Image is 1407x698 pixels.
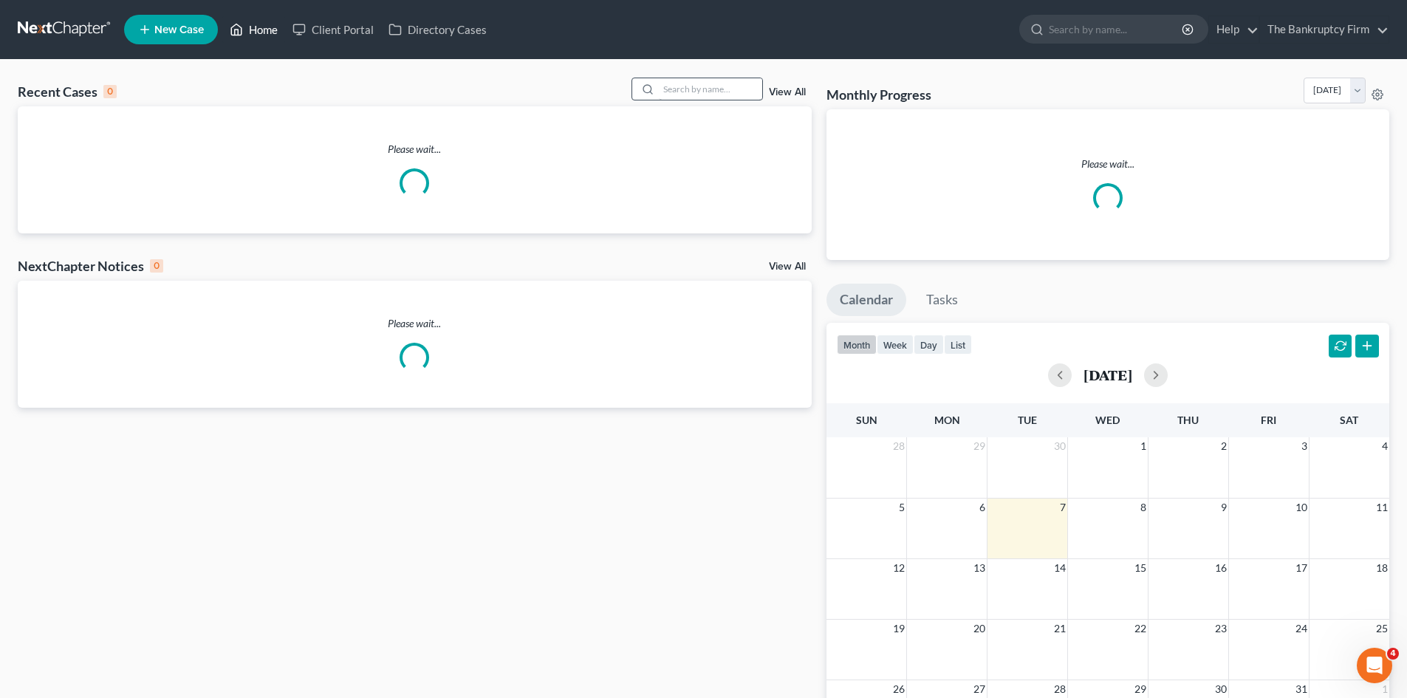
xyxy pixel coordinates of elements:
[1018,414,1037,426] span: Tue
[103,85,117,98] div: 0
[1133,620,1148,637] span: 22
[1380,680,1389,698] span: 1
[1294,559,1309,577] span: 17
[1261,414,1276,426] span: Fri
[838,157,1377,171] p: Please wait...
[1213,680,1228,698] span: 30
[1139,499,1148,516] span: 8
[1177,414,1199,426] span: Thu
[1294,620,1309,637] span: 24
[1052,437,1067,455] span: 30
[1084,367,1132,383] h2: [DATE]
[1387,648,1399,660] span: 4
[1049,16,1184,43] input: Search by name...
[897,499,906,516] span: 5
[913,284,971,316] a: Tasks
[285,16,381,43] a: Client Portal
[1375,620,1389,637] span: 25
[1357,648,1392,683] iframe: Intercom live chat
[1209,16,1259,43] a: Help
[837,335,877,355] button: month
[1380,437,1389,455] span: 4
[1052,559,1067,577] span: 14
[1375,559,1389,577] span: 18
[1139,437,1148,455] span: 1
[891,559,906,577] span: 12
[934,414,960,426] span: Mon
[972,620,987,637] span: 20
[978,499,987,516] span: 6
[914,335,944,355] button: day
[891,437,906,455] span: 28
[891,620,906,637] span: 19
[1375,499,1389,516] span: 11
[877,335,914,355] button: week
[944,335,972,355] button: list
[150,259,163,273] div: 0
[1300,437,1309,455] span: 3
[769,87,806,97] a: View All
[891,680,906,698] span: 26
[972,680,987,698] span: 27
[1219,499,1228,516] span: 9
[1052,680,1067,698] span: 28
[856,414,877,426] span: Sun
[1219,437,1228,455] span: 2
[1133,680,1148,698] span: 29
[659,78,762,100] input: Search by name...
[972,559,987,577] span: 13
[826,284,906,316] a: Calendar
[222,16,285,43] a: Home
[1095,414,1120,426] span: Wed
[1294,499,1309,516] span: 10
[1340,414,1358,426] span: Sat
[18,316,812,331] p: Please wait...
[18,83,117,100] div: Recent Cases
[769,261,806,272] a: View All
[18,142,812,157] p: Please wait...
[381,16,494,43] a: Directory Cases
[154,24,204,35] span: New Case
[826,86,931,103] h3: Monthly Progress
[1260,16,1389,43] a: The Bankruptcy Firm
[1052,620,1067,637] span: 21
[1294,680,1309,698] span: 31
[972,437,987,455] span: 29
[1133,559,1148,577] span: 15
[1213,559,1228,577] span: 16
[1213,620,1228,637] span: 23
[1058,499,1067,516] span: 7
[18,257,163,275] div: NextChapter Notices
